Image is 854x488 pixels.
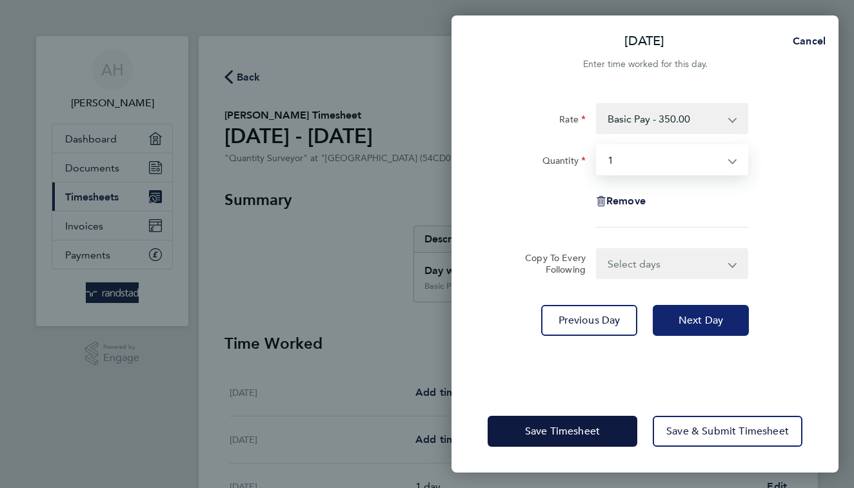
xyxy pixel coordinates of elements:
button: Next Day [653,305,749,336]
button: Save & Submit Timesheet [653,416,802,447]
p: [DATE] [624,32,664,50]
div: Enter time worked for this day. [452,57,839,72]
span: Next Day [679,314,723,327]
span: Remove [606,195,646,207]
span: Save Timesheet [525,425,600,438]
span: Cancel [789,35,826,47]
button: Cancel [772,28,839,54]
button: Save Timesheet [488,416,637,447]
button: Previous Day [541,305,637,336]
label: Rate [559,113,586,129]
span: Previous Day [559,314,621,327]
span: Save & Submit Timesheet [666,425,789,438]
label: Quantity [542,155,586,170]
button: Remove [596,196,646,206]
label: Copy To Every Following [515,252,586,275]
